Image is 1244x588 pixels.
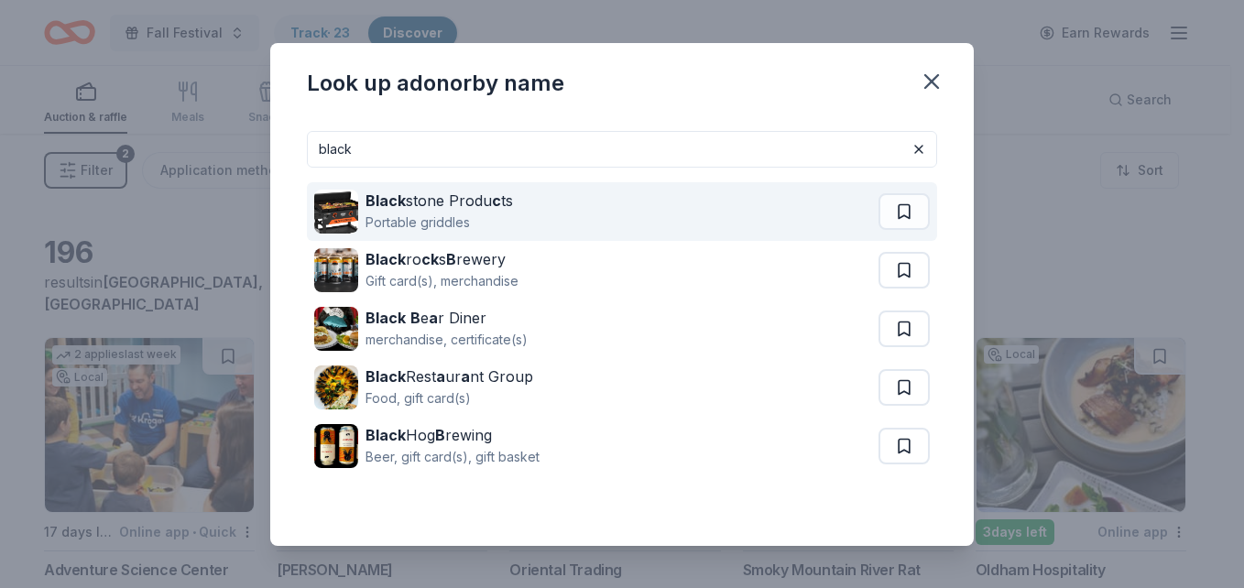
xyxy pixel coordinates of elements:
strong: ck [421,250,439,268]
strong: a [436,367,445,386]
div: Hog rewing [366,424,540,446]
strong: a [429,309,438,327]
img: Image for Black Bear Diner [314,307,358,351]
strong: Black [366,250,406,268]
strong: Black [366,426,406,444]
input: Search [307,131,937,168]
div: Portable griddles [366,212,513,234]
strong: a [461,367,470,386]
div: Food, gift card(s) [366,387,533,409]
div: stone Produ ts [366,190,513,212]
img: Image for Black Hog Brewing [314,424,358,468]
strong: Black [366,191,406,210]
div: ro s rewery [366,248,518,270]
div: e r Diner [366,307,528,329]
strong: B [410,309,420,327]
strong: B [435,426,445,444]
div: Beer, gift card(s), gift basket [366,446,540,468]
img: Image for Blackrocks Brewery [314,248,358,292]
strong: c [492,191,501,210]
strong: Black [366,367,406,386]
div: Gift card(s), merchandise [366,270,518,292]
strong: Black [366,309,406,327]
div: Rest ur nt Group [366,365,533,387]
img: Image for Black Restaurant Group [314,365,358,409]
div: Look up a donor by name [307,69,564,98]
strong: B [446,250,456,268]
img: Image for Blackstone Products [314,190,358,234]
div: merchandise, certificate(s) [366,329,528,351]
